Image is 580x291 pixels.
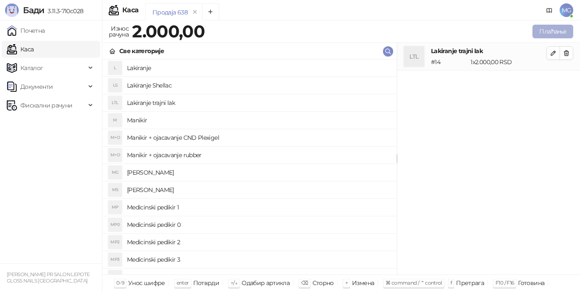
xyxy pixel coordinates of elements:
div: Сторно [313,277,334,288]
h4: [PERSON_NAME] [127,183,390,197]
div: Износ рачуна [107,23,130,40]
button: Плаћање [532,25,573,38]
div: L [108,61,122,75]
a: Почетна [7,22,45,39]
h4: Manikir + ojacavanje rubber [127,148,390,162]
span: ⌘ command / ⌃ control [386,280,442,286]
div: Измена [352,277,374,288]
button: Add tab [202,3,219,20]
span: + [345,280,348,286]
button: remove [189,8,200,16]
img: Logo [5,3,19,17]
div: MS [108,183,122,197]
span: enter [177,280,189,286]
div: LTL [108,96,122,110]
small: [PERSON_NAME] PR SALON LEPOTE GLOSS NAILS [GEOGRAPHIC_DATA] [7,271,90,284]
div: P [108,270,122,284]
div: MP3 [108,253,122,266]
div: Готовина [518,277,544,288]
h4: Lakiranje Shellac [127,79,390,92]
h4: [PERSON_NAME] [127,166,390,179]
h4: Manikir + ojacavanje CND Plexigel [127,131,390,144]
div: Каса [122,7,138,14]
div: Продаја 638 [152,8,188,17]
div: Потврди [193,277,220,288]
h4: Lakiranje [127,61,390,75]
span: ↑/↓ [231,280,237,286]
span: Бади [23,5,44,15]
a: Документација [543,3,556,17]
div: MP [108,201,122,214]
div: M+O [108,148,122,162]
h4: Manikir [127,113,390,127]
div: M [108,113,122,127]
span: Фискални рачуни [20,97,72,114]
strong: 2.000,00 [132,21,205,42]
span: Каталог [20,59,43,76]
a: Каса [7,41,34,58]
span: Документи [20,78,53,95]
div: MP0 [108,218,122,232]
span: MG [560,3,573,17]
span: f [450,280,452,286]
div: LTL [404,46,424,67]
div: 1 x 2.000,00 RSD [469,57,548,67]
div: Претрага [456,277,484,288]
h4: Lakiranje trajni lak [127,96,390,110]
div: Одабир артикла [242,277,290,288]
div: M+O [108,131,122,144]
span: 3.11.3-710c028 [44,7,83,15]
h4: Medicinski pedikir 1 [127,201,390,214]
h4: Medicinski pedikir 2 [127,235,390,249]
span: F10 / F16 [496,280,514,286]
h4: Pedikir [127,270,390,284]
div: MG [108,166,122,179]
h4: Medicinski pedikir 3 [127,253,390,266]
div: Унос шифре [128,277,165,288]
div: # 14 [429,57,469,67]
span: 0-9 [116,280,124,286]
h4: Lakiranje trajni lak [431,46,546,56]
div: grid [102,59,397,274]
div: Све категорије [119,46,164,56]
span: ⌫ [301,280,308,286]
h4: Medicinski pedikir 0 [127,218,390,232]
div: LS [108,79,122,92]
div: MP2 [108,235,122,249]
